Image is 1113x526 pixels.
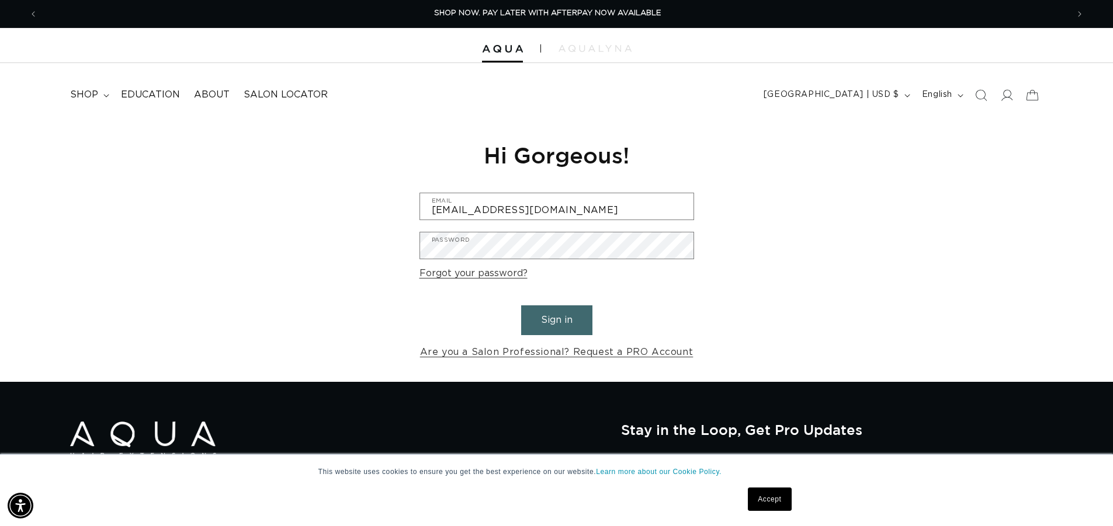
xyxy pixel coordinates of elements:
span: shop [70,89,98,101]
a: Forgot your password? [419,265,528,282]
a: Learn more about our Cookie Policy. [596,468,722,476]
img: aqualyna.com [559,45,632,52]
a: Accept [748,487,791,511]
span: [GEOGRAPHIC_DATA] | USD $ [764,89,899,101]
span: Salon Locator [244,89,328,101]
span: Education [121,89,180,101]
span: SHOP NOW. PAY LATER WITH AFTERPAY NOW AVAILABLE [434,9,661,17]
summary: Search [968,82,994,108]
div: Accessibility Menu [8,493,33,518]
iframe: Chat Widget [958,400,1113,526]
a: Are you a Salon Professional? Request a PRO Account [420,344,694,361]
summary: shop [63,82,114,108]
button: Sign in [521,305,592,335]
button: Previous announcement [20,3,46,25]
span: English [922,89,952,101]
a: Education [114,82,187,108]
a: About [187,82,237,108]
a: Salon Locator [237,82,335,108]
span: About [194,89,230,101]
input: Email [420,193,694,220]
img: Aqua Hair Extensions [70,422,216,457]
button: English [915,84,968,106]
button: Next announcement [1067,3,1093,25]
p: This website uses cookies to ensure you get the best experience on our website. [318,466,795,477]
h2: Stay in the Loop, Get Pro Updates [621,422,1043,438]
button: [GEOGRAPHIC_DATA] | USD $ [757,84,915,106]
img: Aqua Hair Extensions [482,45,523,53]
h1: Hi Gorgeous! [419,141,694,169]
